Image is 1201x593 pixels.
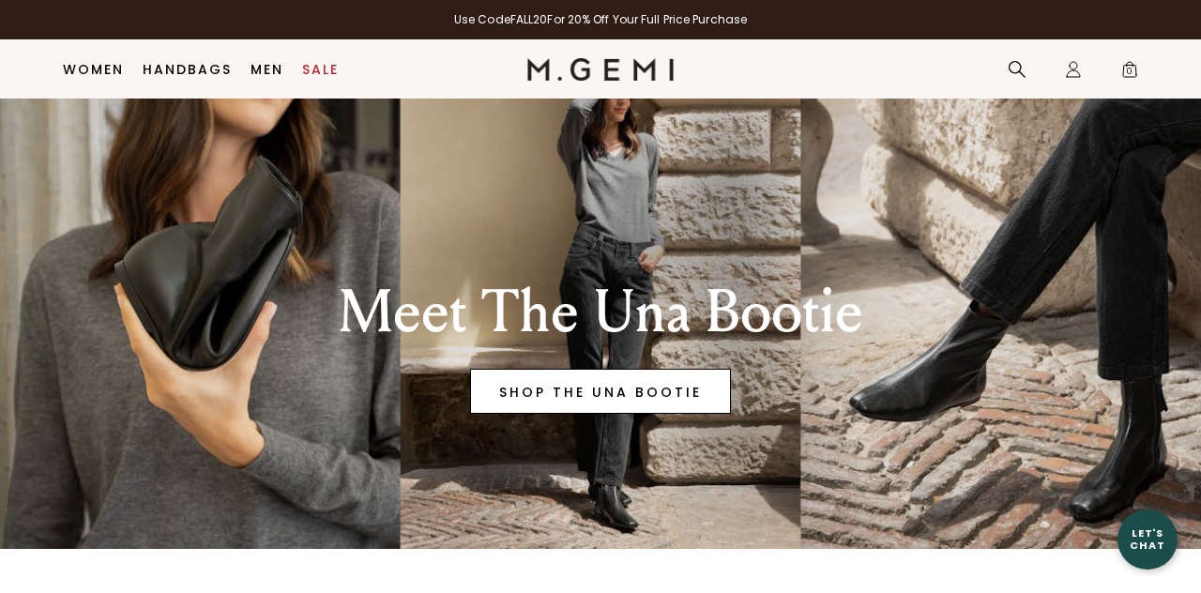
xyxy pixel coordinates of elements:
[510,11,548,27] strong: FALL20
[251,62,283,77] a: Men
[63,62,124,77] a: Women
[252,279,949,346] div: Meet The Una Bootie
[527,58,675,81] img: M.Gemi
[143,62,232,77] a: Handbags
[1117,527,1178,551] div: Let's Chat
[470,369,731,414] a: Banner primary button
[302,62,339,77] a: Sale
[1120,64,1139,83] span: 0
